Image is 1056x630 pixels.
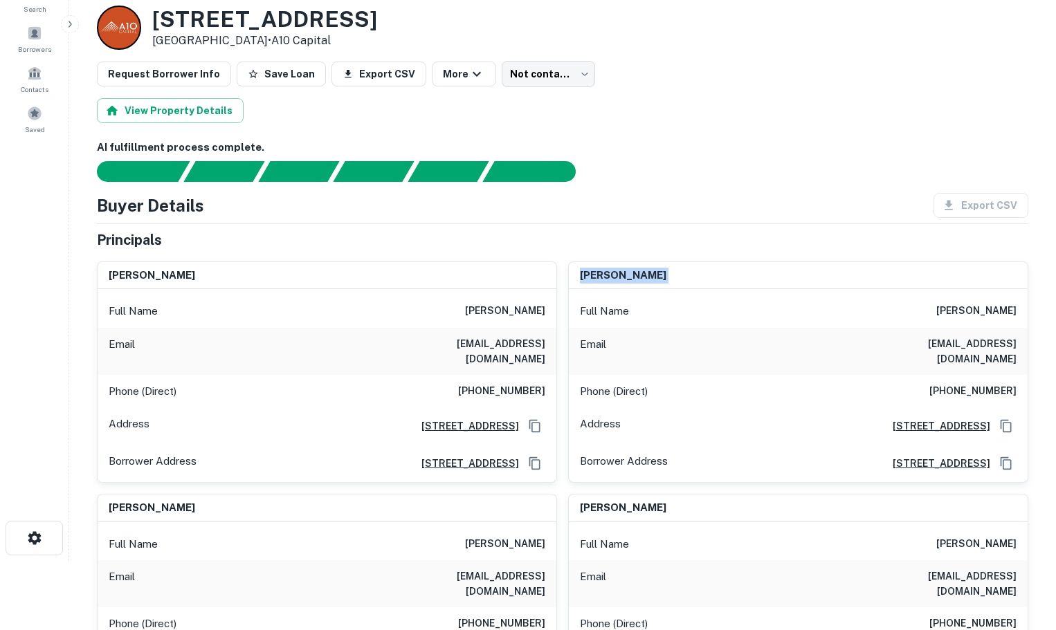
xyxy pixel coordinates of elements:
h6: [PERSON_NAME] [465,536,545,553]
a: Contacts [4,60,65,98]
p: Full Name [580,536,629,553]
button: Copy Address [525,453,545,474]
h6: [PERSON_NAME] [109,268,195,284]
h6: [EMAIL_ADDRESS][DOMAIN_NAME] [850,568,1017,599]
p: Email [580,568,606,599]
h6: [PHONE_NUMBER] [929,383,1017,400]
h6: [EMAIL_ADDRESS][DOMAIN_NAME] [379,568,545,599]
p: Address [109,416,149,436]
span: Search [24,3,46,15]
p: [GEOGRAPHIC_DATA] • [152,33,377,49]
h6: [PERSON_NAME] [936,536,1017,553]
h5: Principals [97,230,162,250]
div: Principals found, still searching for contact information. This may take time... [408,161,489,182]
p: Borrower Address [580,453,668,474]
a: Borrowers [4,20,65,57]
h6: [PERSON_NAME] [580,500,666,516]
button: Request Borrower Info [97,62,231,86]
h6: AI fulfillment process complete. [97,140,1028,156]
button: Copy Address [996,416,1017,436]
a: [STREET_ADDRESS] [882,418,990,434]
h6: [PHONE_NUMBER] [458,383,545,400]
h4: Buyer Details [97,193,204,218]
button: Copy Address [996,453,1017,474]
h6: [PERSON_NAME] [109,500,195,516]
p: Phone (Direct) [580,383,648,400]
h6: [EMAIL_ADDRESS][DOMAIN_NAME] [850,336,1017,367]
a: [STREET_ADDRESS] [410,418,519,434]
h6: [PERSON_NAME] [580,268,666,284]
span: Saved [25,124,45,135]
button: Copy Address [525,416,545,436]
h6: [PERSON_NAME] [465,303,545,319]
a: Saved [4,100,65,138]
h6: [EMAIL_ADDRESS][DOMAIN_NAME] [379,336,545,367]
div: Documents found, AI parsing details... [258,161,339,182]
a: A10 Capital [271,34,331,47]
span: Borrowers [18,44,51,55]
button: Save Loan [237,62,326,86]
div: Sending borrower request to AI... [80,161,184,182]
div: Principals found, AI now looking for contact information... [333,161,414,182]
button: More [432,62,496,86]
button: Export CSV [331,62,426,86]
p: Borrower Address [109,453,197,474]
p: Phone (Direct) [109,383,176,400]
h6: [PERSON_NAME] [936,303,1017,319]
p: Email [109,336,135,367]
p: Full Name [109,303,158,319]
a: [STREET_ADDRESS] [410,456,519,471]
p: Email [109,568,135,599]
p: Full Name [109,536,158,553]
a: [STREET_ADDRESS] [882,456,990,471]
span: Contacts [21,84,48,95]
p: Address [580,416,621,436]
p: Full Name [580,303,629,319]
div: Not contacted [502,61,595,87]
h3: [STREET_ADDRESS] [152,6,377,33]
button: View Property Details [97,98,244,123]
div: Your request is received and processing... [183,161,264,182]
iframe: Chat Widget [987,519,1056,586]
div: AI fulfillment process complete. [483,161,592,182]
p: Email [580,336,606,367]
